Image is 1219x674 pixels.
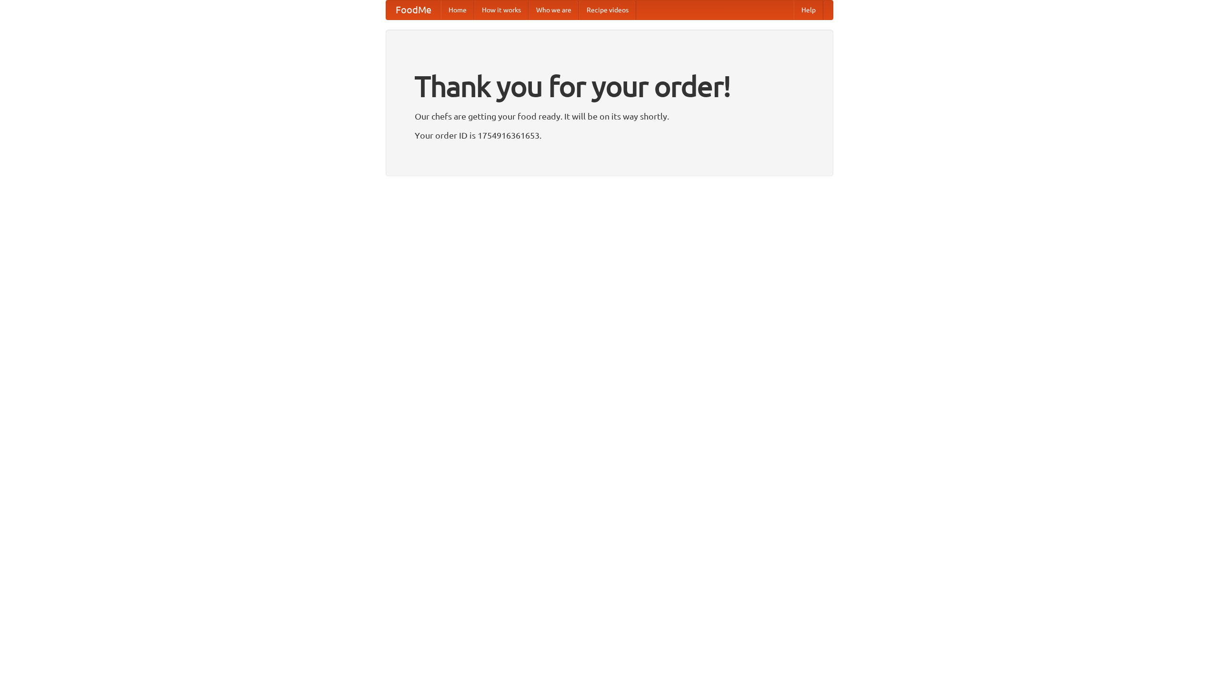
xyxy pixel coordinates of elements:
a: Who we are [529,0,579,20]
a: How it works [474,0,529,20]
a: Recipe videos [579,0,636,20]
a: Home [441,0,474,20]
p: Our chefs are getting your food ready. It will be on its way shortly. [415,109,804,123]
p: Your order ID is 1754916361653. [415,128,804,142]
a: FoodMe [386,0,441,20]
a: Help [794,0,823,20]
h1: Thank you for your order! [415,63,804,109]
